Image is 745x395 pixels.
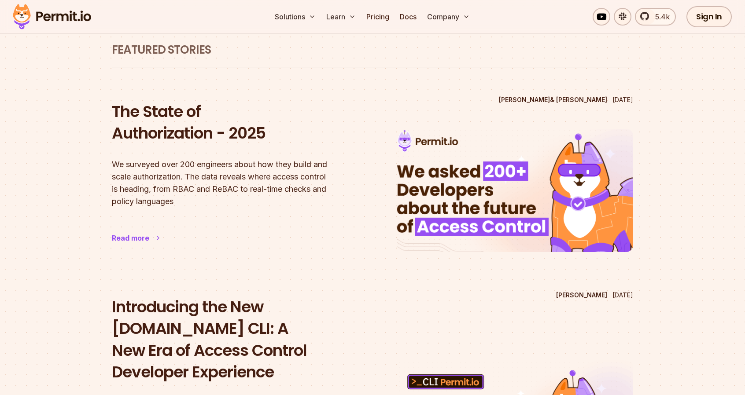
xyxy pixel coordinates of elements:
h2: Introducing the New [DOMAIN_NAME] CLI: A New Era of Access Control Developer Experience [112,296,348,383]
a: Pricing [363,8,393,26]
button: Company [424,8,473,26]
h1: Featured Stories [112,42,633,58]
p: [PERSON_NAME] & [PERSON_NAME] [499,95,607,104]
a: Docs [396,8,420,26]
button: Learn [323,8,359,26]
time: [DATE] [612,96,633,103]
a: Sign In [686,6,732,27]
a: The State of Authorization - 2025[PERSON_NAME]& [PERSON_NAME][DATE]The State of Authorization - 2... [112,92,633,270]
p: We surveyed over 200 engineers about how they build and scale authorization. The data reveals whe... [112,158,348,208]
p: [PERSON_NAME] [556,291,607,300]
span: 5.4k [650,11,670,22]
div: Read more [112,233,149,243]
time: [DATE] [612,291,633,299]
img: Permit logo [9,2,95,32]
a: 5.4k [635,8,676,26]
h2: The State of Authorization - 2025 [112,101,348,144]
img: The State of Authorization - 2025 [385,123,645,258]
button: Solutions [271,8,319,26]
